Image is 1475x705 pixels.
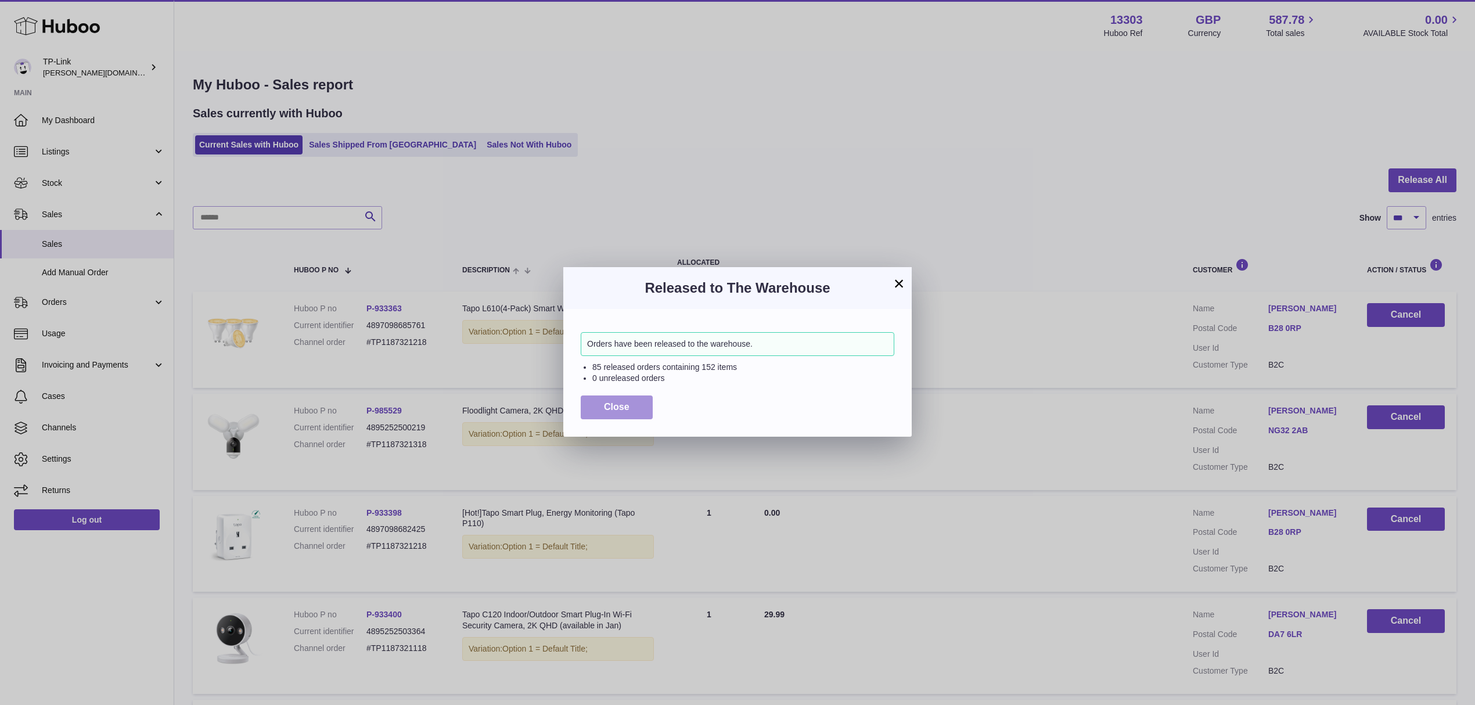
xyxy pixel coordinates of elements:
[581,332,894,356] div: Orders have been released to the warehouse.
[892,276,906,290] button: ×
[581,279,894,297] h3: Released to The Warehouse
[592,373,894,384] li: 0 unreleased orders
[592,362,894,373] li: 85 released orders containing 152 items
[604,402,629,412] span: Close
[581,395,653,419] button: Close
